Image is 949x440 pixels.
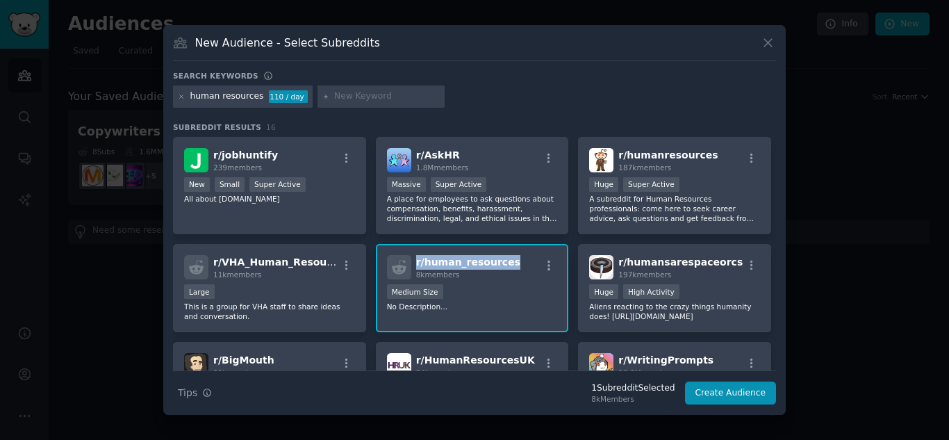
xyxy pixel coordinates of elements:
[618,368,675,377] span: 18.8M members
[589,302,760,321] p: Aliens reacting to the crazy things humanity does! [URL][DOMAIN_NAME]
[213,368,261,377] span: 91k members
[269,90,308,103] div: 110 / day
[184,148,208,172] img: jobhuntify
[173,71,258,81] h3: Search keywords
[623,177,679,192] div: Super Active
[195,35,380,50] h3: New Audience - Select Subreddits
[589,255,613,279] img: humansarespaceorcs
[416,256,520,268] span: r/ human_resources
[387,284,443,299] div: Medium Size
[213,355,274,366] span: r/ BigMouth
[618,256,743,268] span: r/ humansarespaceorcs
[266,123,276,131] span: 16
[416,163,469,172] span: 1.8M members
[431,177,487,192] div: Super Active
[213,270,261,279] span: 11k members
[184,353,208,377] img: BigMouth
[190,90,264,103] div: human resources
[213,256,349,268] span: r/ VHA_Human_Resources
[589,284,618,299] div: Huge
[184,302,355,321] p: This is a group for VHA staff to share ideas and conversation.
[589,148,613,172] img: humanresources
[213,163,262,172] span: 239 members
[213,149,278,161] span: r/ jobhuntify
[623,284,679,299] div: High Activity
[387,194,558,223] p: A place for employees to ask questions about compensation, benefits, harassment, discrimination, ...
[618,355,713,366] span: r/ WritingPrompts
[618,149,718,161] span: r/ humanresources
[591,394,675,404] div: 8k Members
[178,386,197,400] span: Tips
[184,194,355,204] p: All about [DOMAIN_NAME]
[334,90,440,103] input: New Keyword
[173,381,217,405] button: Tips
[589,353,613,377] img: WritingPrompts
[387,353,411,377] img: HumanResourcesUK
[618,270,671,279] span: 197k members
[387,302,558,311] p: No Description...
[685,382,777,405] button: Create Audience
[215,177,245,192] div: Small
[387,148,411,172] img: AskHR
[184,284,215,299] div: Large
[416,355,535,366] span: r/ HumanResourcesUK
[416,368,464,377] span: 34k members
[387,177,426,192] div: Massive
[173,122,261,132] span: Subreddit Results
[589,194,760,223] p: A subreddit for Human Resources professionals: come here to seek career advice, ask questions and...
[416,149,460,161] span: r/ AskHR
[618,163,671,172] span: 187k members
[416,270,460,279] span: 8k members
[591,382,675,395] div: 1 Subreddit Selected
[589,177,618,192] div: Huge
[249,177,306,192] div: Super Active
[184,177,210,192] div: New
